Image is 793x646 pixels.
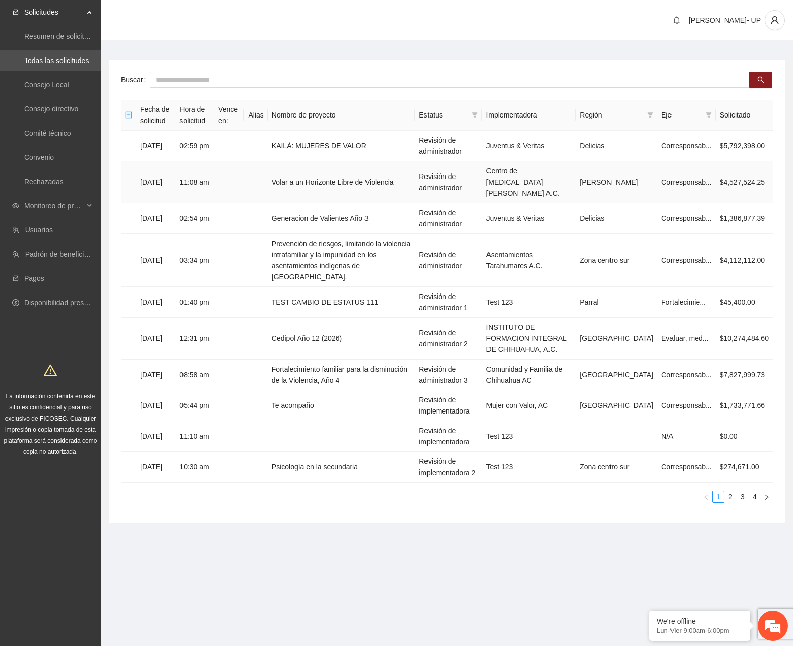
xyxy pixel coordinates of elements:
td: [DATE] [136,360,175,390]
td: Psicología en la secundaria [268,452,415,483]
td: Revisión de administrador 1 [415,287,482,318]
td: Zona centro sur [576,234,657,287]
li: 3 [737,491,749,503]
span: Región [580,109,643,121]
td: KAILÁ: MUJERES DE VALOR [268,131,415,161]
td: [GEOGRAPHIC_DATA] [576,390,657,421]
span: user [765,16,784,25]
td: 05:44 pm [175,390,214,421]
td: Mujer con Valor, AC [482,390,576,421]
a: Padrón de beneficiarios [25,250,99,258]
td: INSTITUTO DE FORMACION INTEGRAL DE CHIHUAHUA, A.C. [482,318,576,360]
a: Pagos [24,274,44,282]
td: [DATE] [136,234,175,287]
td: $4,112,112.00 [716,234,773,287]
td: Parral [576,287,657,318]
span: Corresponsab... [661,178,712,186]
span: Corresponsab... [661,214,712,222]
span: [PERSON_NAME]- UP [689,16,761,24]
td: 12:31 pm [175,318,214,360]
td: [DATE] [136,203,175,234]
td: [DATE] [136,287,175,318]
li: 2 [724,491,737,503]
td: 08:58 am [175,360,214,390]
span: Corresponsab... [661,371,712,379]
li: Next Page [761,491,773,503]
a: 2 [725,491,736,502]
th: Nombre de proyecto [268,100,415,131]
td: Test 123 [482,287,576,318]
a: Resumen de solicitudes por aprobar [24,32,138,40]
button: bell [668,12,685,28]
span: filter [472,112,478,118]
td: Revisión de administrador 3 [415,360,482,390]
span: search [757,76,764,84]
span: bell [669,16,684,24]
a: Disponibilidad presupuestal [24,299,110,307]
td: Revisión de administrador [415,161,482,203]
span: filter [706,112,712,118]
td: [GEOGRAPHIC_DATA] [576,360,657,390]
td: Test 123 [482,452,576,483]
td: Revisión de administrador [415,131,482,161]
td: Revisión de administrador [415,234,482,287]
span: Solicitudes [24,2,84,22]
td: Revisión de implementadora 2 [415,452,482,483]
td: [DATE] [136,161,175,203]
button: search [749,72,772,88]
td: [DATE] [136,318,175,360]
td: Delicias [576,131,657,161]
td: [GEOGRAPHIC_DATA] [576,318,657,360]
th: Hora de solicitud [175,100,214,131]
a: Convenio [24,153,54,161]
a: Consejo directivo [24,105,78,113]
li: 1 [712,491,724,503]
span: Corresponsab... [661,256,712,264]
td: 11:08 am [175,161,214,203]
td: 03:34 pm [175,234,214,287]
th: Fecha de solicitud [136,100,175,131]
a: Rechazadas [24,178,64,186]
a: 4 [749,491,760,502]
td: Cedipol Año 12 (2026) [268,318,415,360]
td: TEST CAMBIO DE ESTATUS 111 [268,287,415,318]
td: Fortalecimiento familiar para la disminución de la Violencia, Año 4 [268,360,415,390]
td: Zona centro sur [576,452,657,483]
a: 3 [737,491,748,502]
td: $45,400.00 [716,287,773,318]
a: 1 [713,491,724,502]
td: Revisión de implementadora [415,421,482,452]
span: left [703,494,709,500]
span: filter [704,107,714,123]
li: 4 [749,491,761,503]
th: Implementadora [482,100,576,131]
td: Juventus & Veritas [482,203,576,234]
td: Te acompaño [268,390,415,421]
td: $274,671.00 [716,452,773,483]
td: N/A [657,421,716,452]
label: Buscar [121,72,150,88]
a: Usuarios [25,226,53,234]
span: La información contenida en este sitio es confidencial y para uso exclusivo de FICOSEC. Cualquier... [4,393,97,455]
span: inbox [12,9,19,16]
a: Consejo Local [24,81,69,89]
td: [PERSON_NAME] [576,161,657,203]
td: $5,792,398.00 [716,131,773,161]
td: [DATE] [136,421,175,452]
span: Corresponsab... [661,142,712,150]
span: Corresponsab... [661,463,712,471]
td: Juventus & Veritas [482,131,576,161]
a: Comité técnico [24,129,71,137]
button: left [700,491,712,503]
td: Centro de [MEDICAL_DATA] [PERSON_NAME] A.C. [482,161,576,203]
td: 02:59 pm [175,131,214,161]
th: Vence en: [214,100,244,131]
span: minus-square [125,111,132,119]
span: Eje [661,109,702,121]
span: Monitoreo de proyectos [24,196,84,216]
td: 01:40 pm [175,287,214,318]
td: Revisión de implementadora [415,390,482,421]
div: We're offline [657,617,743,625]
span: right [764,494,770,500]
td: 02:54 pm [175,203,214,234]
